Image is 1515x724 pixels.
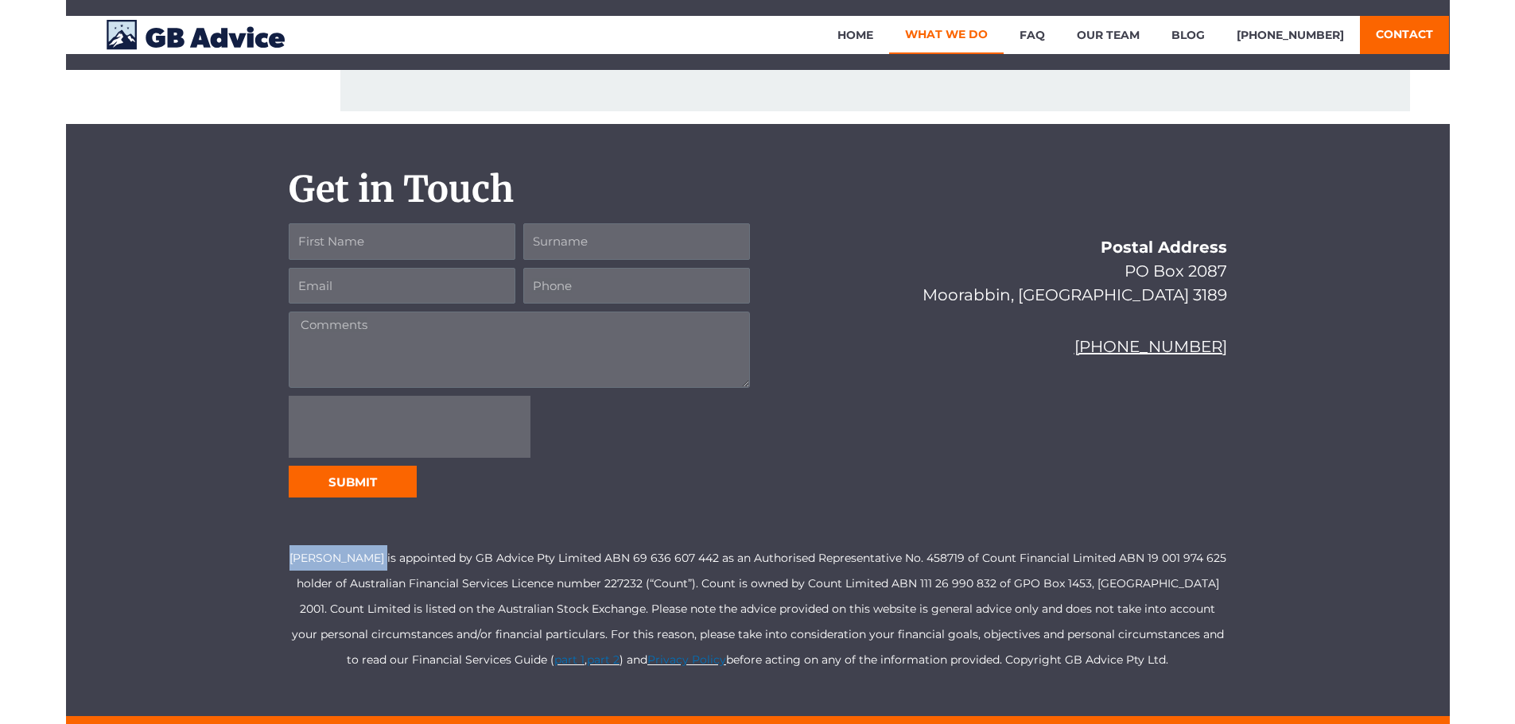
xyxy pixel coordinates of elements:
p: [PERSON_NAME] is appointed by GB Advice Pty Limited ABN 69 636 607 442 as an Authorised Represent... [289,545,1227,672]
a: Privacy Policy [647,652,726,667]
span: SUBMIT [328,476,377,488]
input: Surname [523,223,750,260]
input: First Name [289,223,515,260]
a: Home [822,16,889,54]
a: [PHONE_NUMBER] [1074,337,1227,356]
p: PO Box 2087 Moorabbin, [GEOGRAPHIC_DATA] 3189 [766,235,1227,307]
a: part 2 [587,652,620,667]
iframe: reCAPTCHA [289,396,530,458]
input: Email [289,268,515,304]
a: What We Do [889,16,1004,54]
h2: Get in Touch [289,172,750,207]
a: FAQ [1004,16,1061,54]
button: SUBMIT [289,466,417,498]
a: Our Team [1061,16,1156,54]
a: part 1 [554,652,585,667]
a: Contact [1360,16,1449,54]
a: [PHONE_NUMBER] [1221,16,1360,54]
a: Blog [1156,16,1221,54]
strong: Postal Address [1101,238,1227,257]
input: Phone [523,268,750,304]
